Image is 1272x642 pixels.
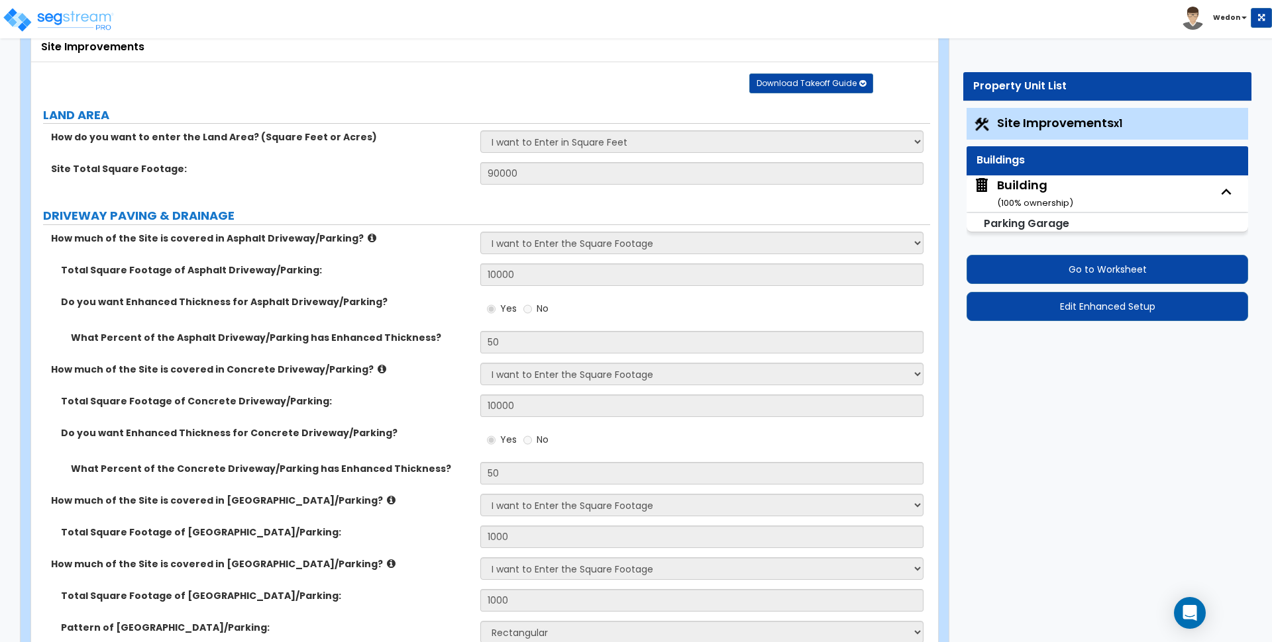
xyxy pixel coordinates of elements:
span: Yes [500,433,517,446]
div: Site Improvements [41,40,928,55]
label: How do you want to enter the Land Area? (Square Feet or Acres) [51,130,470,144]
div: Property Unit List [973,79,1242,94]
small: Parking Garage [984,216,1069,231]
label: Pattern of [GEOGRAPHIC_DATA]/Parking: [61,621,470,634]
i: click for more info! [368,233,376,243]
label: How much of the Site is covered in [GEOGRAPHIC_DATA]/Parking? [51,494,470,507]
label: Do you want Enhanced Thickness for Asphalt Driveway/Parking? [61,295,470,308]
div: Building [997,177,1073,210]
label: Total Square Footage of [GEOGRAPHIC_DATA]/Parking: [61,589,470,602]
span: Building [973,177,1073,210]
span: No [537,302,549,315]
input: No [523,302,532,316]
label: How much of the Site is covered in Concrete Driveway/Parking? [51,363,470,376]
label: What Percent of the Concrete Driveway/Parking has Enhanced Thickness? [71,462,470,475]
img: Construction.png [973,116,990,133]
img: avatar.png [1181,7,1204,30]
small: ( 100 % ownership) [997,197,1073,209]
label: DRIVEWAY PAVING & DRAINAGE [43,207,930,224]
img: building.svg [973,177,990,194]
span: No [537,433,549,446]
label: Total Square Footage of Asphalt Driveway/Parking: [61,263,470,277]
button: Download Takeoff Guide [749,73,873,93]
label: How much of the Site is covered in [GEOGRAPHIC_DATA]/Parking? [51,557,470,571]
span: Site Improvements [997,115,1122,131]
button: Edit Enhanced Setup [967,292,1248,321]
span: Download Takeoff Guide [757,77,857,89]
span: Yes [500,302,517,315]
img: logo_pro_r.png [2,7,115,33]
label: LAND AREA [43,107,930,124]
i: click for more info! [378,364,386,374]
input: No [523,433,532,447]
input: Yes [487,433,496,447]
b: Wedon [1213,13,1240,23]
label: Total Square Footage of Concrete Driveway/Parking: [61,394,470,408]
label: Site Total Square Footage: [51,162,470,175]
label: What Percent of the Asphalt Driveway/Parking has Enhanced Thickness? [71,331,470,344]
button: Go to Worksheet [967,255,1248,284]
div: Open Intercom Messenger [1174,597,1206,629]
div: Buildings [977,153,1238,168]
small: x1 [1114,116,1122,130]
label: Total Square Footage of [GEOGRAPHIC_DATA]/Parking: [61,526,470,539]
i: click for more info! [387,495,396,505]
i: click for more info! [387,559,396,569]
label: How much of the Site is covered in Asphalt Driveway/Parking? [51,232,470,245]
input: Yes [487,302,496,316]
label: Do you want Enhanced Thickness for Concrete Driveway/Parking? [61,426,470,439]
